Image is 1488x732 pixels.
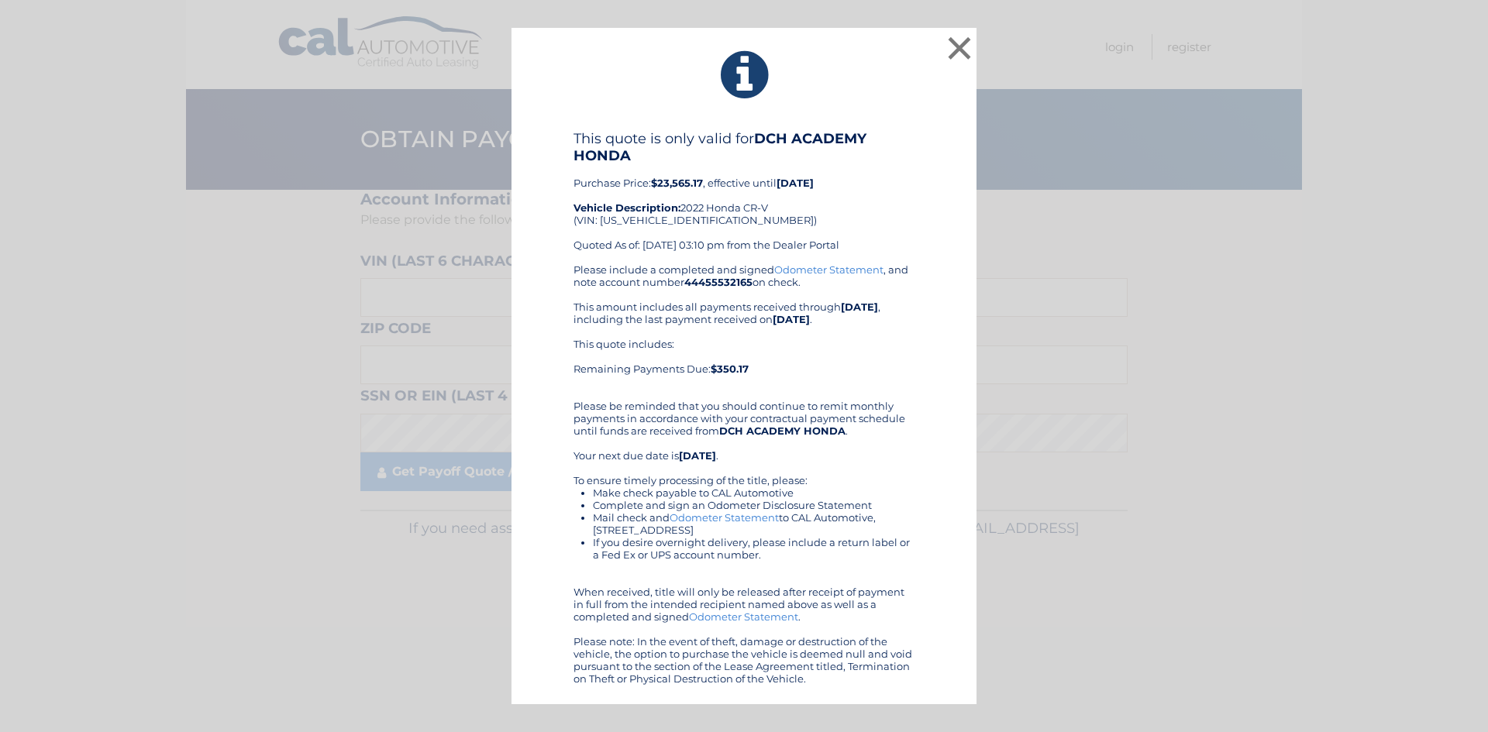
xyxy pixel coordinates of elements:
[777,177,814,189] b: [DATE]
[944,33,975,64] button: ×
[841,301,878,313] b: [DATE]
[711,363,749,375] b: $350.17
[593,486,914,499] li: Make check payable to CAL Automotive
[651,177,703,189] b: $23,565.17
[684,276,753,288] b: 44455532165
[670,511,779,524] a: Odometer Statement
[774,263,883,276] a: Odometer Statement
[679,449,716,462] b: [DATE]
[773,313,810,325] b: [DATE]
[593,536,914,561] li: If you desire overnight delivery, please include a return label or a Fed Ex or UPS account number.
[689,610,798,623] a: Odometer Statement
[573,130,914,263] div: Purchase Price: , effective until 2022 Honda CR-V (VIN: [US_VEHICLE_IDENTIFICATION_NUMBER]) Quote...
[593,511,914,536] li: Mail check and to CAL Automotive, [STREET_ADDRESS]
[573,201,680,214] strong: Vehicle Description:
[593,499,914,511] li: Complete and sign an Odometer Disclosure Statement
[719,424,846,437] b: DCH ACADEMY HONDA
[573,338,914,387] div: This quote includes: Remaining Payments Due:
[573,130,914,164] h4: This quote is only valid for
[573,263,914,685] div: Please include a completed and signed , and note account number on check. This amount includes al...
[573,130,866,164] b: DCH ACADEMY HONDA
